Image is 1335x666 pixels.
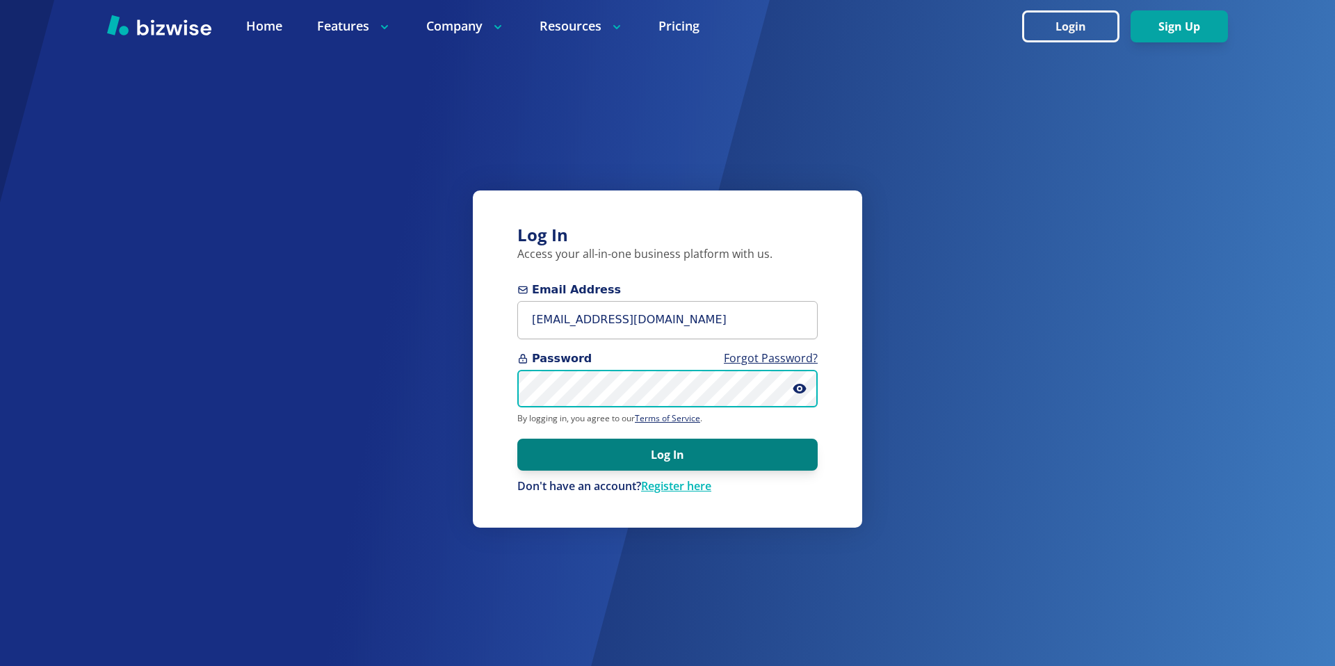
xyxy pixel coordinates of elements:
a: Forgot Password? [724,350,818,366]
p: By logging in, you agree to our . [517,413,818,424]
button: Login [1022,10,1119,42]
a: Home [246,17,282,35]
span: Password [517,350,818,367]
a: Terms of Service [635,412,700,424]
h3: Log In [517,224,818,247]
a: Sign Up [1131,20,1228,33]
button: Log In [517,439,818,471]
a: Login [1022,20,1131,33]
img: Bizwise Logo [107,15,211,35]
a: Pricing [658,17,699,35]
p: Company [426,17,505,35]
a: Register here [641,478,711,494]
div: Don't have an account?Register here [517,479,818,494]
span: Email Address [517,282,818,298]
p: Resources [540,17,624,35]
p: Access your all-in-one business platform with us. [517,247,818,262]
p: Features [317,17,391,35]
p: Don't have an account? [517,479,818,494]
button: Sign Up [1131,10,1228,42]
input: you@example.com [517,301,818,339]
